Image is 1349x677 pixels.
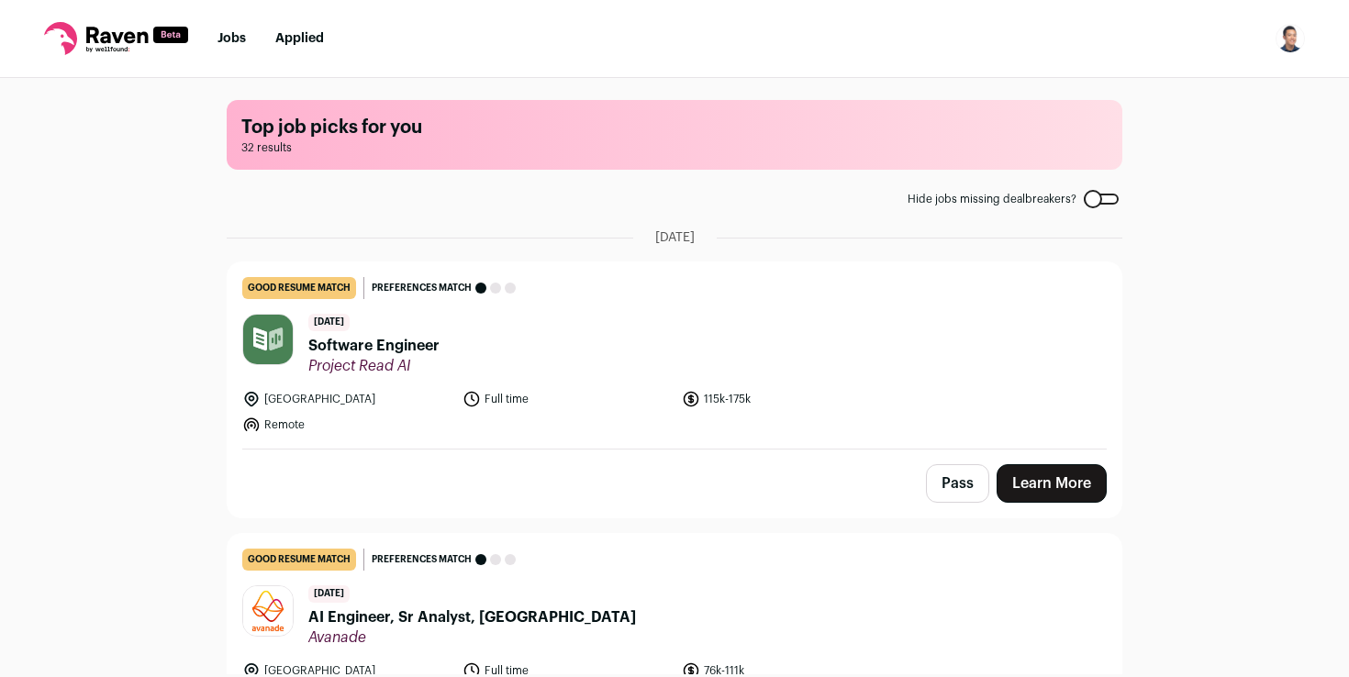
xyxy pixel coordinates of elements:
span: Project Read AI [308,357,440,375]
span: [DATE] [308,314,350,331]
li: [GEOGRAPHIC_DATA] [242,390,452,408]
a: Jobs [217,32,246,45]
span: Software Engineer [308,335,440,357]
span: Preferences match [372,279,472,297]
span: 32 results [241,140,1108,155]
li: 115k-175k [682,390,891,408]
button: Open dropdown [1276,24,1305,53]
img: 8b7713988051a83810823a5ed8102a5611224d43d1ff57e4b7742cf17148b0df.jpg [243,315,293,364]
span: Hide jobs missing dealbreakers? [908,192,1076,206]
div: good resume match [242,277,356,299]
span: [DATE] [655,228,695,247]
img: 17618840-medium_jpg [1276,24,1305,53]
span: Avanade [308,628,636,647]
a: Applied [275,32,324,45]
div: good resume match [242,549,356,571]
li: Remote [242,416,452,434]
a: good resume match Preferences match [DATE] Software Engineer Project Read AI [GEOGRAPHIC_DATA] Fu... [228,262,1121,449]
span: AI Engineer, Sr Analyst, [GEOGRAPHIC_DATA] [308,606,636,628]
a: Learn More [997,464,1107,503]
button: Pass [926,464,989,503]
li: Full time [463,390,672,408]
span: [DATE] [308,585,350,603]
h1: Top job picks for you [241,115,1108,140]
span: Preferences match [372,550,472,569]
img: 636d9671dcf6b0c0f46371eddcaf315b0125cb6455dcacde96a4a6e333824690.jpg [243,586,293,636]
